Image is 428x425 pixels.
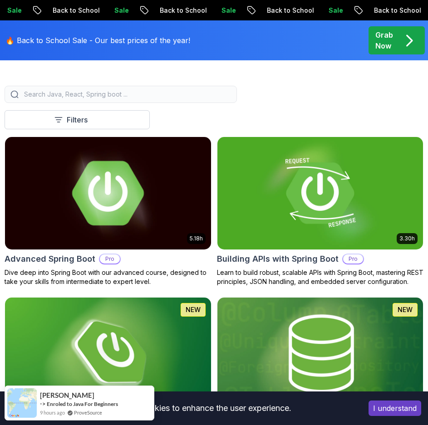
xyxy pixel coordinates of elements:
p: Back to School [146,6,207,15]
span: -> [40,400,46,407]
img: Spring Boot for Beginners card [5,298,211,410]
p: Pro [100,254,120,264]
span: [PERSON_NAME] [40,391,94,399]
p: Sale [100,6,129,15]
a: Enroled to Java For Beginners [47,401,118,407]
p: Sale [315,6,344,15]
input: Search Java, React, Spring boot ... [22,90,231,99]
p: Learn to build robust, scalable APIs with Spring Boot, mastering REST principles, JSON handling, ... [217,268,424,286]
p: Pro [343,254,363,264]
p: 🔥 Back to School Sale - Our best prices of the year! [5,35,190,46]
p: Back to School [253,6,315,15]
img: Building APIs with Spring Boot card [217,137,423,249]
img: Spring Data JPA card [217,298,423,410]
p: NEW [186,305,201,314]
span: 9 hours ago [40,409,65,416]
p: Back to School [360,6,422,15]
h2: Advanced Spring Boot [5,253,95,265]
p: 5.18h [190,235,203,242]
h2: Building APIs with Spring Boot [217,253,339,265]
a: Advanced Spring Boot card5.18hAdvanced Spring BootProDive deep into Spring Boot with our advanced... [5,137,212,286]
a: ProveSource [74,409,102,416]
button: Filters [5,110,150,129]
div: This website uses cookies to enhance the user experience. [7,398,355,418]
a: Building APIs with Spring Boot card3.30hBuilding APIs with Spring BootProLearn to build robust, s... [217,137,424,286]
p: Back to School [39,6,100,15]
p: NEW [398,305,413,314]
p: 3.30h [399,235,415,242]
img: provesource social proof notification image [7,388,37,418]
p: Grab Now [375,29,393,51]
p: Dive deep into Spring Boot with our advanced course, designed to take your skills from intermedia... [5,268,212,286]
p: Sale [207,6,236,15]
p: Filters [67,114,88,125]
button: Accept cookies [369,401,421,416]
